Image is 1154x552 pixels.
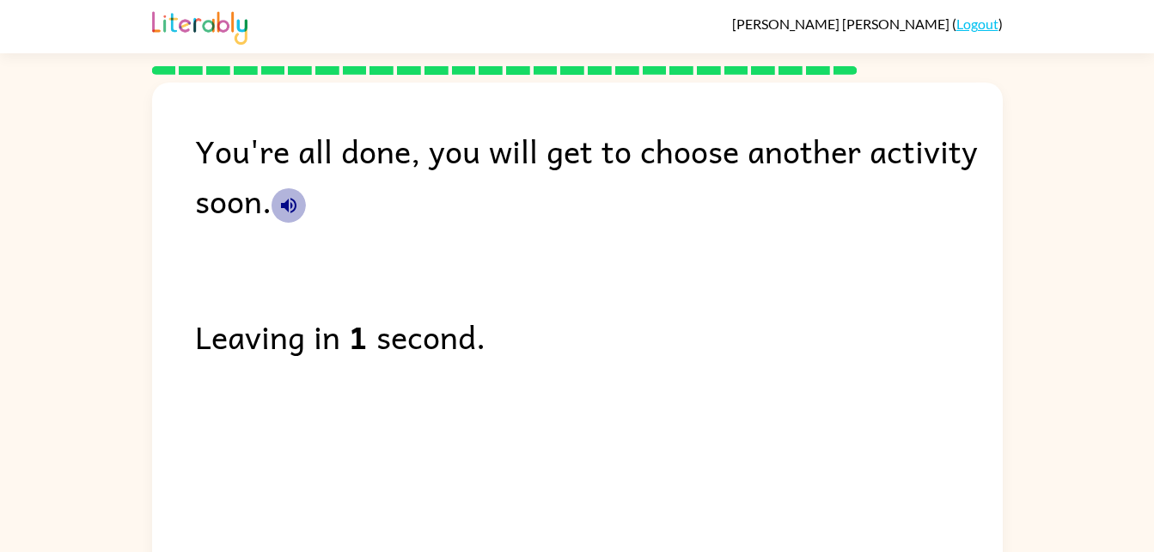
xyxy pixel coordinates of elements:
a: Logout [956,15,998,32]
div: ( ) [732,15,1003,32]
img: Literably [152,7,247,45]
span: [PERSON_NAME] [PERSON_NAME] [732,15,952,32]
b: 1 [349,311,368,361]
div: Leaving in second. [195,311,1003,361]
div: You're all done, you will get to choose another activity soon. [195,126,1003,225]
